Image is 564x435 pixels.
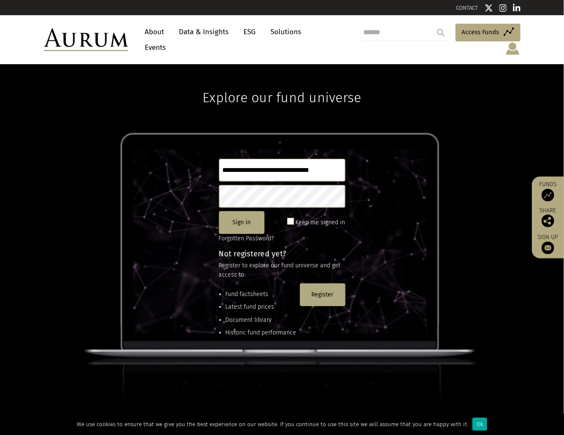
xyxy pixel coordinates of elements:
img: Share this post [542,215,554,227]
div: Ok [472,418,487,431]
p: Register to explore our fund universe and get access to: [219,261,345,280]
a: Access Funds [456,24,521,41]
img: Instagram icon [499,4,507,12]
a: Solutions [267,24,306,40]
label: Keep me signed in [296,217,345,228]
h1: Explore our fund universe [202,64,361,106]
button: Register [300,283,345,306]
a: ESG [240,24,260,40]
h4: Not registered yet? [219,250,345,258]
li: Historic fund performance [226,328,297,337]
div: Share [536,208,560,227]
li: Latest fund prices [226,302,297,312]
a: Events [141,40,166,55]
img: Access Funds [542,189,554,201]
a: Data & Insights [175,24,233,40]
img: Linkedin icon [513,4,521,12]
a: About [141,24,169,40]
img: Twitter icon [485,4,493,12]
a: Sign up [536,234,560,254]
button: Sign in [219,211,264,234]
a: Forgotten Password? [219,235,274,242]
li: Document library [226,315,297,325]
img: Aurum [44,28,128,51]
li: Fund factsheets [226,290,297,299]
a: CONTACT [456,5,478,11]
a: Funds [536,181,560,201]
span: Access Funds [462,27,499,37]
input: Submit [432,24,449,41]
img: account-icon.svg [505,41,521,56]
img: Sign up to our newsletter [542,242,554,254]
